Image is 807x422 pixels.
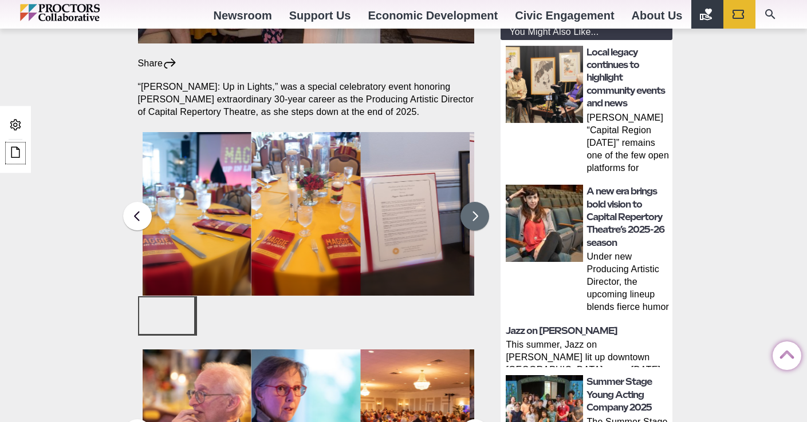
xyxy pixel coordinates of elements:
[138,57,178,70] div: Share
[586,47,665,109] a: Local legacy continues to highlight community events and news
[460,202,489,230] button: Next slide
[20,4,149,21] img: Proctors logo
[506,325,617,336] a: Jazz on [PERSON_NAME]
[773,342,796,365] a: Back to Top
[586,112,669,177] p: [PERSON_NAME] “Capital Region [DATE]” remains one of the few open platforms for everyday voices S...
[506,185,583,262] img: thumbnail: A new era brings bold vision to Capital Repertory Theatre’s 2025-26 season
[6,142,25,164] a: Edit this Post/Page
[501,25,672,40] div: You Might Also Like...
[586,376,652,413] a: Summer Stage Young Acting Company 2025
[586,250,669,316] p: Under new Producing Artistic Director, the upcoming lineup blends fierce humor and dazzling theat...
[123,202,152,230] button: Previous slide
[506,46,583,123] img: thumbnail: Local legacy continues to highlight community events and news
[138,81,475,118] p: “[PERSON_NAME]: Up in Lights,” was a special celebratory event honoring [PERSON_NAME] extraordina...
[586,186,664,248] a: A new era brings bold vision to Capital Repertory Theatre’s 2025-26 season
[6,115,25,136] a: Admin Area
[506,339,669,367] p: This summer, Jazz on [PERSON_NAME] lit up downtown [GEOGRAPHIC_DATA] every [DATE] with live, lunc...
